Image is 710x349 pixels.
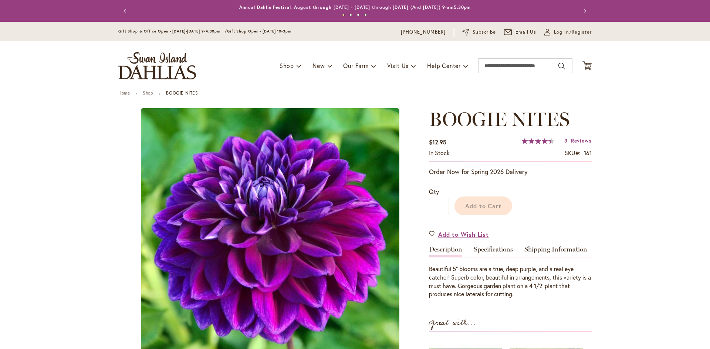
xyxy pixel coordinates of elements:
div: 161 [584,149,592,157]
div: Detailed Product Info [429,246,592,298]
button: 1 of 4 [342,14,345,16]
a: [PHONE_NUMBER] [401,28,446,36]
a: 3 Reviews [564,137,592,144]
span: Help Center [427,62,461,69]
span: Shop [280,62,294,69]
button: 3 of 4 [357,14,359,16]
span: Our Farm [343,62,368,69]
button: 2 of 4 [349,14,352,16]
button: Previous [118,4,133,18]
strong: SKU [565,149,581,157]
a: Add to Wish List [429,230,489,239]
span: Subscribe [473,28,496,36]
span: Reviews [571,137,592,144]
strong: Great with... [429,317,476,329]
a: Description [429,246,462,257]
div: 89% [522,138,554,144]
span: $12.95 [429,138,446,146]
span: Gift Shop & Office Open - [DATE]-[DATE] 9-4:30pm / [118,29,227,34]
span: Add to Wish List [438,230,489,239]
a: store logo [118,52,196,79]
span: Qty [429,188,439,195]
span: Log In/Register [554,28,592,36]
button: Next [577,4,592,18]
a: Home [118,90,130,96]
a: Specifications [474,246,513,257]
span: New [312,62,325,69]
a: Shop [143,90,153,96]
span: 3 [564,137,568,144]
a: Subscribe [462,28,496,36]
a: Shipping Information [524,246,587,257]
strong: BOOGIE NITES [166,90,198,96]
div: Beautiful 5” blooms are a true, deep purple, and a real eye catcher! Superb color, beautiful in a... [429,265,592,298]
span: BOOGIE NITES [429,107,569,131]
a: Email Us [504,28,537,36]
span: In stock [429,149,450,157]
button: 4 of 4 [364,14,367,16]
span: Visit Us [387,62,409,69]
a: Log In/Register [544,28,592,36]
div: Availability [429,149,450,157]
a: Annual Dahlia Festival, August through [DATE] - [DATE] through [DATE] (And [DATE]) 9-am5:30pm [239,4,471,10]
p: Order Now for Spring 2026 Delivery [429,167,592,176]
span: Gift Shop Open - [DATE] 10-3pm [227,29,291,34]
span: Email Us [515,28,537,36]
